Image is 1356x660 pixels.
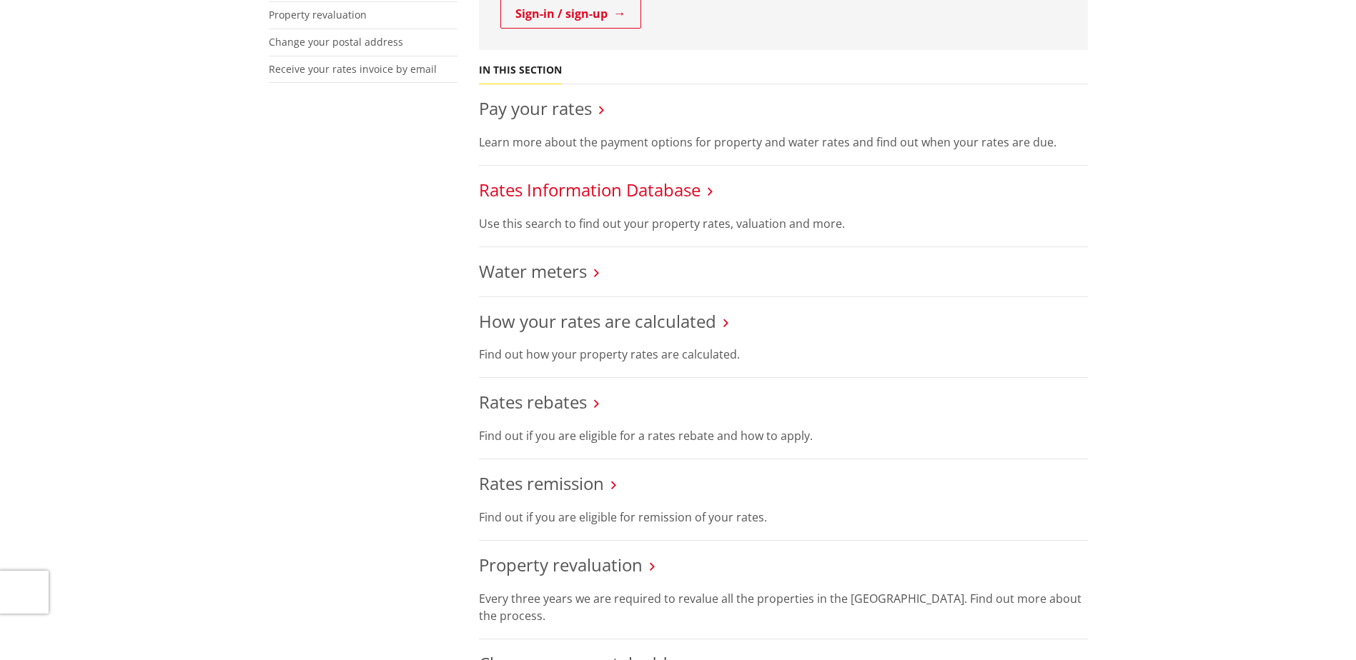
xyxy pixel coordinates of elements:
[479,390,587,414] a: Rates rebates
[479,215,1088,232] p: Use this search to find out your property rates, valuation and more.
[269,35,403,49] a: Change your postal address
[479,309,716,333] a: How your rates are calculated
[479,178,701,201] a: Rates Information Database
[479,134,1088,151] p: Learn more about the payment options for property and water rates and find out when your rates ar...
[479,259,587,283] a: Water meters
[479,96,592,120] a: Pay your rates
[479,471,604,495] a: Rates remission
[269,62,437,76] a: Receive your rates invoice by email
[479,509,1088,526] p: Find out if you are eligible for remission of your rates.
[479,64,562,76] h5: In this section
[479,346,1088,363] p: Find out how your property rates are calculated.
[479,590,1088,624] p: Every three years we are required to revalue all the properties in the [GEOGRAPHIC_DATA]. Find ou...
[479,553,643,576] a: Property revaluation
[479,427,1088,444] p: Find out if you are eligible for a rates rebate and how to apply.
[269,8,367,21] a: Property revaluation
